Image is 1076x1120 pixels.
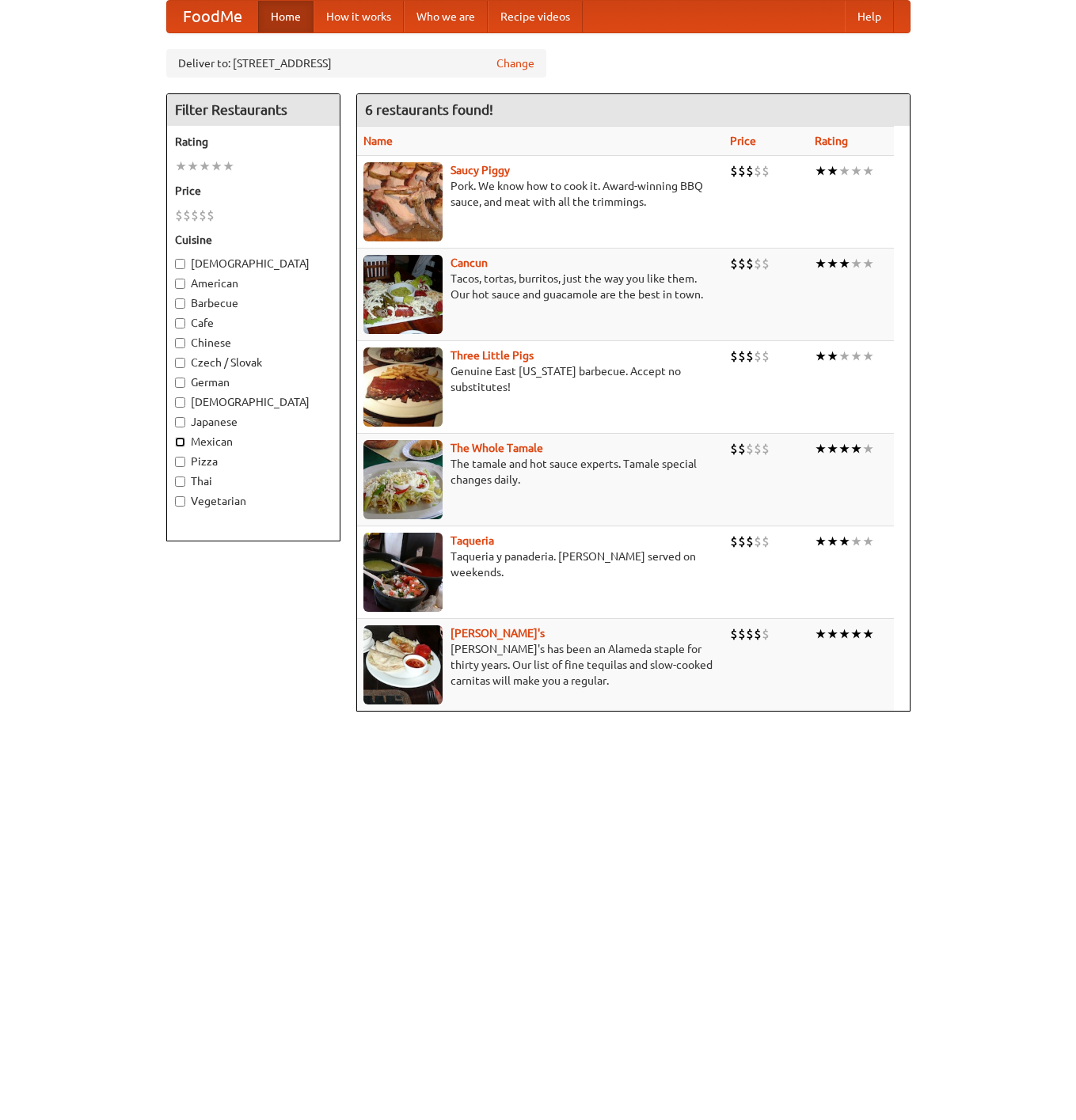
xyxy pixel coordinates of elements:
li: ★ [815,625,827,643]
li: $ [754,440,762,457]
li: $ [738,162,746,180]
li: $ [762,255,770,272]
input: Vegetarian [175,496,185,507]
li: ★ [850,255,862,272]
a: FoodMe [167,1,258,32]
label: Thai [175,473,332,489]
li: $ [730,625,738,643]
img: littlepigs.jpg [363,347,443,427]
ng-pluralize: 6 restaurants found! [365,102,493,117]
input: Pizza [175,457,185,467]
li: ★ [827,255,838,272]
img: taqueria.jpg [363,533,443,612]
li: $ [746,440,754,457]
label: Vegetarian [175,493,332,509]
img: cancun.jpg [363,255,443,334]
li: $ [730,347,738,365]
p: [PERSON_NAME]'s has been an Alameda staple for thirty years. Our list of fine tequilas and slow-c... [363,641,717,689]
label: American [175,275,332,291]
li: $ [191,207,199,224]
b: The Whole Tamale [451,442,543,454]
h5: Cuisine [175,232,332,248]
a: Help [845,1,894,32]
li: $ [738,625,746,643]
p: The tamale and hot sauce experts. Tamale special changes daily. [363,456,717,488]
li: $ [199,207,207,224]
li: ★ [827,625,838,643]
li: $ [738,440,746,457]
li: $ [730,255,738,272]
li: $ [754,255,762,272]
a: Cancun [451,256,488,269]
a: How it works [314,1,404,32]
li: ★ [850,347,862,365]
input: Cafe [175,318,185,328]
label: Cafe [175,315,332,331]
li: $ [762,440,770,457]
li: $ [738,255,746,272]
input: Barbecue [175,298,185,309]
li: $ [762,347,770,365]
a: Price [730,135,756,147]
li: $ [730,440,738,457]
li: ★ [815,347,827,365]
h5: Price [175,183,332,199]
li: $ [746,533,754,550]
li: $ [746,255,754,272]
input: [DEMOGRAPHIC_DATA] [175,397,185,408]
li: ★ [838,533,850,550]
li: $ [762,162,770,180]
label: Barbecue [175,295,332,311]
a: Change [496,55,534,71]
li: ★ [815,255,827,272]
li: $ [738,347,746,365]
li: ★ [815,440,827,457]
a: Home [258,1,314,32]
li: $ [175,207,183,224]
li: ★ [850,162,862,180]
li: ★ [862,625,874,643]
p: Genuine East [US_STATE] barbecue. Accept no substitutes! [363,363,717,395]
input: Chinese [175,338,185,348]
input: Czech / Slovak [175,358,185,368]
p: Taqueria y panaderia. [PERSON_NAME] served on weekends. [363,549,717,580]
a: [PERSON_NAME]'s [451,627,545,640]
p: Tacos, tortas, burritos, just the way you like them. Our hot sauce and guacamole are the best in ... [363,271,717,302]
li: $ [730,533,738,550]
h5: Rating [175,134,332,150]
li: $ [762,533,770,550]
a: Three Little Pigs [451,349,534,362]
li: ★ [862,162,874,180]
h4: Filter Restaurants [167,94,340,126]
label: Czech / Slovak [175,355,332,370]
a: Saucy Piggy [451,164,510,177]
li: ★ [838,347,850,365]
label: Chinese [175,335,332,351]
input: Thai [175,476,185,487]
input: Japanese [175,417,185,427]
li: $ [746,625,754,643]
label: German [175,374,332,390]
input: [DEMOGRAPHIC_DATA] [175,259,185,269]
img: saucy.jpg [363,162,443,241]
li: ★ [862,255,874,272]
li: $ [754,533,762,550]
a: Name [363,135,393,147]
label: Pizza [175,454,332,469]
img: pedros.jpg [363,625,443,704]
li: ★ [815,162,827,180]
li: ★ [827,533,838,550]
input: German [175,378,185,388]
a: Taqueria [451,534,494,547]
li: ★ [187,158,199,175]
li: ★ [850,440,862,457]
a: Rating [815,135,848,147]
img: wholetamale.jpg [363,440,443,519]
li: ★ [838,162,850,180]
li: ★ [862,533,874,550]
li: $ [746,347,754,365]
